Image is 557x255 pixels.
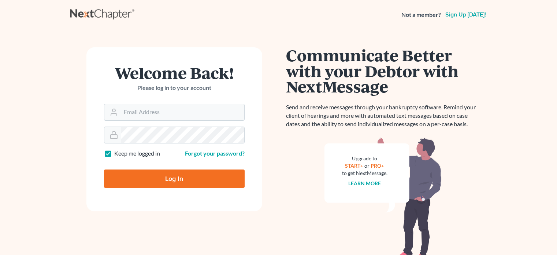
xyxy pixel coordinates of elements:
strong: Not a member? [401,11,441,19]
p: Please log in to your account [104,84,245,92]
a: Learn more [348,180,381,186]
div: Upgrade to [342,155,387,162]
a: Forgot your password? [185,150,245,157]
div: to get NextMessage. [342,170,387,177]
h1: Communicate Better with your Debtor with NextMessage [286,47,480,94]
h1: Welcome Back! [104,65,245,81]
a: PRO+ [371,163,384,169]
label: Keep me logged in [114,149,160,158]
span: or [364,163,370,169]
p: Send and receive messages through your bankruptcy software. Remind your client of hearings and mo... [286,103,480,128]
a: Sign up [DATE]! [444,12,487,18]
input: Email Address [121,104,244,120]
a: START+ [345,163,363,169]
input: Log In [104,170,245,188]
